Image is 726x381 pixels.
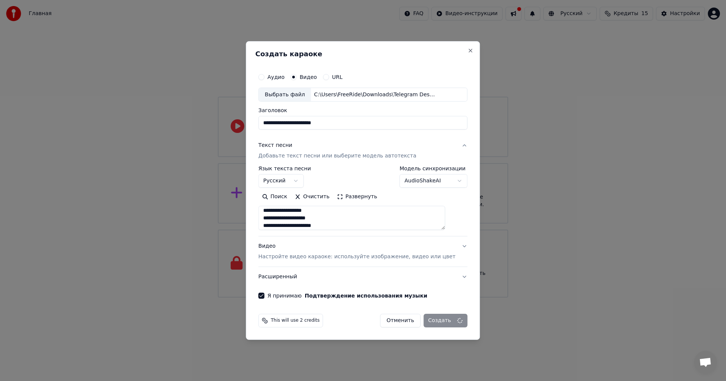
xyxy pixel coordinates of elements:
[258,267,467,287] button: Расширенный
[267,74,284,80] label: Аудио
[299,74,317,80] label: Видео
[332,74,343,80] label: URL
[258,166,311,171] label: Язык текста песни
[400,166,468,171] label: Модель синхронизации
[267,293,427,298] label: Я принимаю
[258,166,467,236] div: Текст песниДобавьте текст песни или выберите модель автотекста
[258,191,291,203] button: Поиск
[258,243,455,261] div: Видео
[258,237,467,267] button: ВидеоНастройте видео караоке: используйте изображение, видео или цвет
[258,108,467,113] label: Заголовок
[259,88,311,102] div: Выбрать файл
[380,314,420,327] button: Отменить
[271,318,320,324] span: This will use 2 credits
[258,253,455,261] p: Настройте видео караоке: используйте изображение, видео или цвет
[305,293,427,298] button: Я принимаю
[255,51,470,57] h2: Создать караоке
[258,142,292,150] div: Текст песни
[311,91,439,99] div: C:\Users\FreeRide\Downloads\Telegram Desktop\video_2025-10-13_08-31-34.mp4
[333,191,381,203] button: Развернуть
[258,153,416,160] p: Добавьте текст песни или выберите модель автотекста
[258,136,467,166] button: Текст песниДобавьте текст песни или выберите модель автотекста
[291,191,334,203] button: Очистить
